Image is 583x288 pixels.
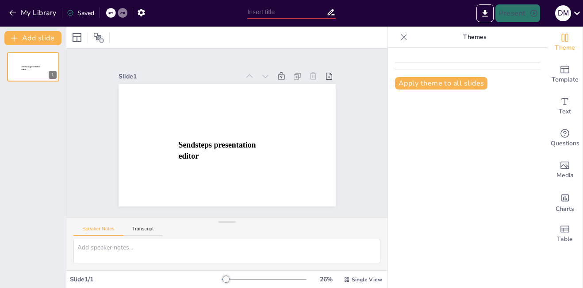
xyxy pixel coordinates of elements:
span: Position [93,32,104,43]
button: Export to PowerPoint [476,4,494,22]
span: Questions [551,139,579,148]
span: Text [559,107,571,117]
div: Slide 1 / 1 [70,275,222,284]
div: D M [555,5,571,21]
span: Theme [555,43,575,53]
button: Present [495,4,540,22]
button: My Library [7,6,60,20]
span: Table [557,234,573,244]
div: Add a table [547,218,583,250]
div: 26 % [315,275,337,284]
span: Sendsteps presentation editor [22,66,40,71]
div: Add ready made slides [547,58,583,90]
span: Template [552,75,579,85]
span: Single View [352,276,382,283]
button: Speaker Notes [73,226,123,236]
div: 1 [49,71,57,79]
div: Add charts and graphs [547,186,583,218]
button: Transcript [123,226,163,236]
div: Change the overall theme [547,27,583,58]
button: Apply theme to all slides [395,77,487,90]
div: Layout [70,31,84,45]
input: Insert title [247,6,326,19]
button: Add slide [4,31,61,45]
span: Charts [556,204,574,214]
button: D M [555,4,571,22]
div: Get real-time input from your audience [547,122,583,154]
span: Sendsteps presentation editor [178,140,256,160]
div: Slide 1 [119,72,240,81]
div: Sendsteps presentation editor1 [7,52,59,82]
div: Saved [67,9,94,17]
div: Add text boxes [547,90,583,122]
p: Themes [411,27,538,48]
div: Add images, graphics, shapes or video [547,154,583,186]
span: Media [556,171,574,180]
